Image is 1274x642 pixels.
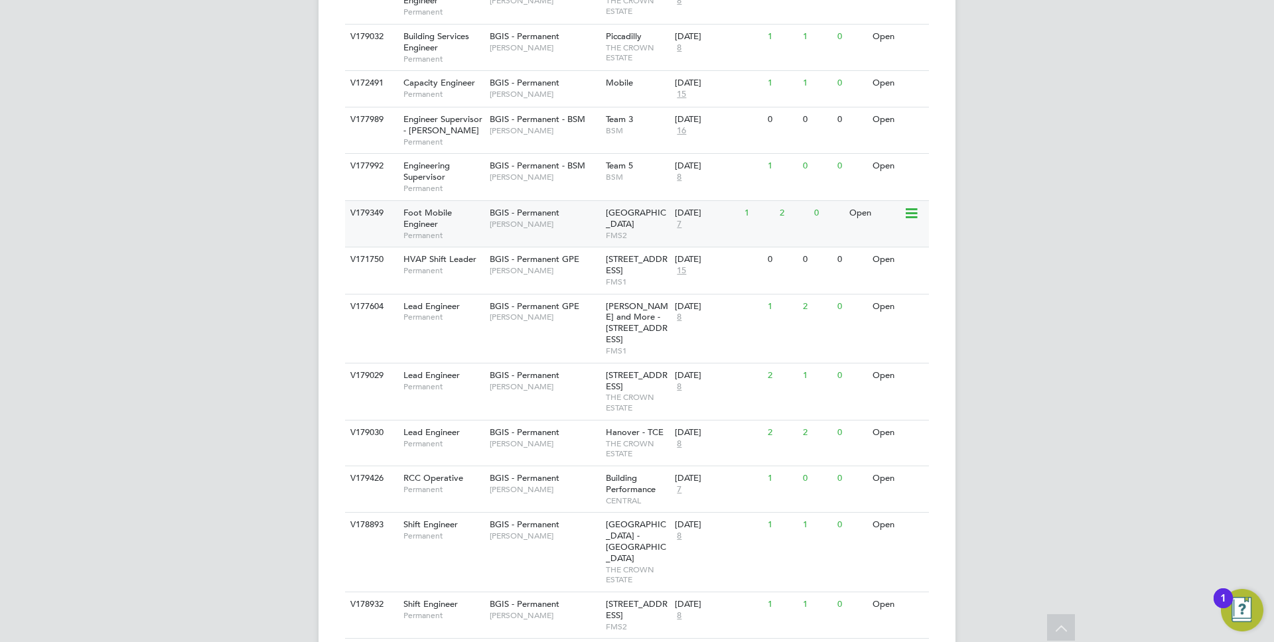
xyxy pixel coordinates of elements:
span: Building Services Engineer [403,31,469,53]
div: [DATE] [675,473,761,484]
span: FMS1 [606,346,669,356]
div: 2 [776,201,811,225]
span: [GEOGRAPHIC_DATA] - [GEOGRAPHIC_DATA] [606,519,666,564]
span: Permanent [403,183,483,194]
div: 1 [764,71,799,96]
span: Engineer Supervisor - [PERSON_NAME] [403,113,482,136]
div: V172491 [347,71,393,96]
span: 8 [675,172,683,183]
span: 8 [675,531,683,542]
span: 15 [675,89,688,100]
div: 1 [800,513,834,537]
div: Open [869,107,927,132]
span: Permanent [403,610,483,621]
div: 0 [834,25,869,49]
span: [PERSON_NAME] [490,610,599,621]
div: 0 [834,513,869,537]
span: Permanent [403,381,483,392]
span: BGIS - Permanent [490,369,559,381]
div: 1 [800,592,834,617]
div: V171750 [347,247,393,272]
div: 0 [764,107,799,132]
span: [PERSON_NAME] [490,219,599,229]
div: V178932 [347,592,393,617]
div: Open [869,420,927,445]
div: [DATE] [675,31,761,42]
div: 1 [764,154,799,178]
span: Mobile [606,77,633,88]
div: Open [869,247,927,272]
div: 1 [800,71,834,96]
span: [GEOGRAPHIC_DATA] [606,207,666,229]
span: [STREET_ADDRESS] [606,253,668,276]
span: 8 [675,42,683,54]
div: 1 [1220,598,1226,615]
span: [PERSON_NAME] [490,484,599,495]
span: BGIS - Permanent [490,426,559,438]
div: 0 [834,363,869,388]
span: [STREET_ADDRESS] [606,598,668,621]
span: [PERSON_NAME] and More - [STREET_ADDRESS] [606,300,668,346]
span: Permanent [403,7,483,17]
div: 0 [834,466,869,491]
span: BGIS - Permanent - BSM [490,113,585,125]
span: Permanent [403,531,483,541]
span: BGIS - Permanent [490,598,559,610]
div: 1 [764,25,799,49]
span: Lead Engineer [403,300,460,312]
span: Lead Engineer [403,426,460,438]
div: 1 [764,513,799,537]
div: V177604 [347,294,393,319]
span: BGIS - Permanent - BSM [490,160,585,171]
div: 2 [800,294,834,319]
div: Open [869,71,927,96]
button: Open Resource Center, 1 new notification [1221,589,1263,631]
span: [STREET_ADDRESS] [606,369,668,392]
span: CENTRAL [606,495,669,506]
div: [DATE] [675,254,761,265]
span: Hanover - TCE [606,426,664,438]
span: Capacity Engineer [403,77,475,88]
div: V179029 [347,363,393,388]
div: 1 [800,25,834,49]
span: BGIS - Permanent [490,77,559,88]
div: 0 [834,294,869,319]
span: THE CROWN ESTATE [606,438,669,459]
span: Foot Mobile Engineer [403,207,452,229]
span: 8 [675,610,683,621]
span: Permanent [403,54,483,64]
div: 0 [800,107,834,132]
div: 1 [764,466,799,491]
div: [DATE] [675,519,761,531]
div: 0 [834,592,869,617]
div: [DATE] [675,301,761,312]
div: 1 [800,363,834,388]
span: Building Performance [606,472,656,495]
span: Piccadilly [606,31,642,42]
span: BGIS - Permanent [490,472,559,483]
span: FMS2 [606,230,669,241]
span: [PERSON_NAME] [490,125,599,136]
span: [PERSON_NAME] [490,265,599,276]
div: 0 [800,154,834,178]
span: BGIS - Permanent GPE [490,300,579,312]
span: 8 [675,381,683,393]
div: 0 [834,107,869,132]
div: V179349 [347,201,393,225]
span: FMS2 [606,621,669,632]
div: 0 [800,247,834,272]
span: Permanent [403,230,483,241]
span: [PERSON_NAME] [490,42,599,53]
div: 2 [764,420,799,445]
span: [PERSON_NAME] [490,381,599,392]
div: 0 [834,420,869,445]
div: [DATE] [675,208,738,219]
div: Open [869,513,927,537]
div: [DATE] [675,78,761,89]
div: 1 [741,201,776,225]
span: [PERSON_NAME] [490,172,599,182]
span: Shift Engineer [403,519,458,530]
div: V179032 [347,25,393,49]
div: 0 [834,71,869,96]
div: V177992 [347,154,393,178]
